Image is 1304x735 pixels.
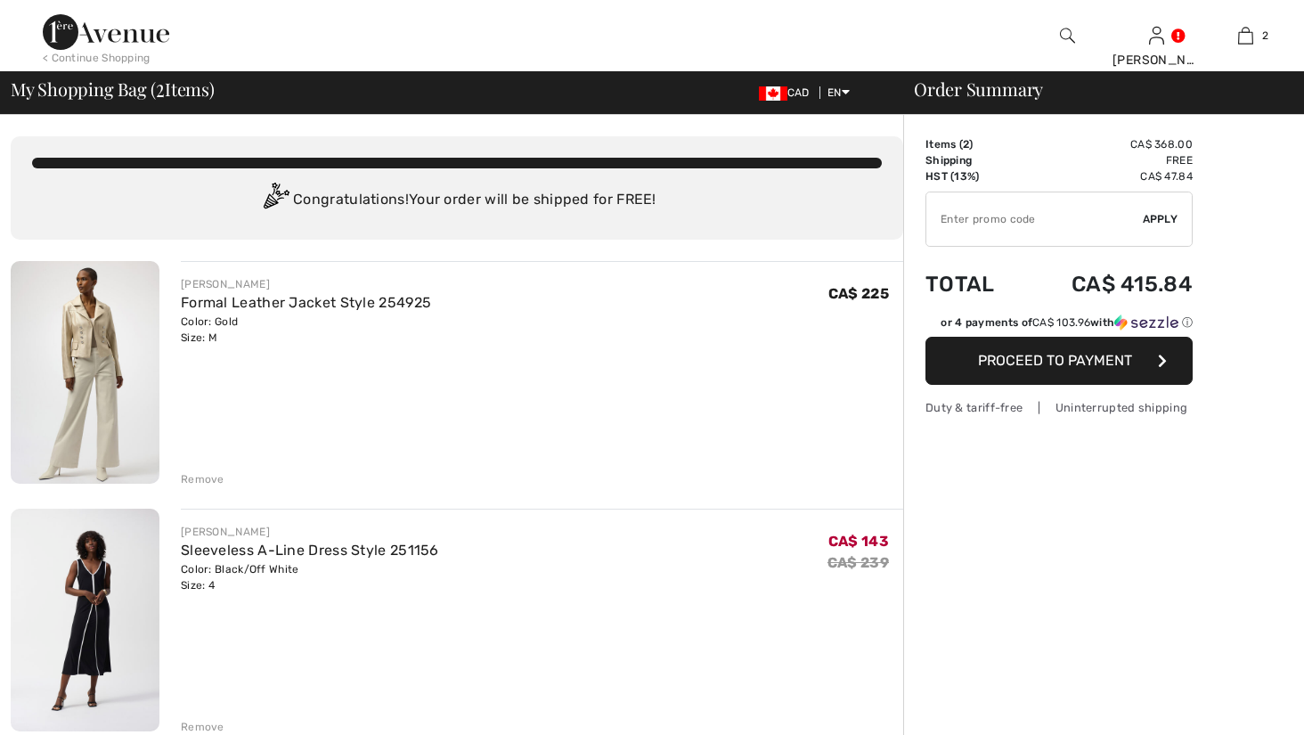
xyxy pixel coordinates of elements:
[759,86,787,101] img: Canadian Dollar
[828,533,889,550] span: CA$ 143
[181,561,439,593] div: Color: Black/Off White Size: 4
[978,352,1132,369] span: Proceed to Payment
[827,554,889,571] s: CA$ 239
[1114,314,1178,331] img: Sezzle
[32,183,882,218] div: Congratulations! Your order will be shipped for FREE!
[1023,152,1193,168] td: Free
[43,14,169,50] img: 1ère Avenue
[1023,136,1193,152] td: CA$ 368.00
[1032,316,1090,329] span: CA$ 103.96
[1262,28,1268,44] span: 2
[181,719,224,735] div: Remove
[925,399,1193,416] div: Duty & tariff-free | Uninterrupted shipping
[11,261,159,484] img: Formal Leather Jacket Style 254925
[181,314,431,346] div: Color: Gold Size: M
[1149,27,1164,44] a: Sign In
[1143,211,1178,227] span: Apply
[827,86,850,99] span: EN
[1202,25,1289,46] a: 2
[181,542,439,559] a: Sleeveless A-Line Dress Style 251156
[925,254,1023,314] td: Total
[828,285,889,302] span: CA$ 225
[181,294,431,311] a: Formal Leather Jacket Style 254925
[11,80,215,98] span: My Shopping Bag ( Items)
[1238,25,1253,46] img: My Bag
[11,509,159,731] img: Sleeveless A-Line Dress Style 251156
[156,76,165,99] span: 2
[1023,168,1193,184] td: CA$ 47.84
[925,337,1193,385] button: Proceed to Payment
[892,80,1293,98] div: Order Summary
[1060,25,1075,46] img: search the website
[257,183,293,218] img: Congratulation2.svg
[925,168,1023,184] td: HST (13%)
[1149,25,1164,46] img: My Info
[43,50,151,66] div: < Continue Shopping
[925,136,1023,152] td: Items ( )
[1023,254,1193,314] td: CA$ 415.84
[181,276,431,292] div: [PERSON_NAME]
[181,471,224,487] div: Remove
[963,138,969,151] span: 2
[1112,51,1200,69] div: [PERSON_NAME]
[926,192,1143,246] input: Promo code
[925,152,1023,168] td: Shipping
[941,314,1193,331] div: or 4 payments of with
[759,86,817,99] span: CAD
[925,314,1193,337] div: or 4 payments ofCA$ 103.96withSezzle Click to learn more about Sezzle
[181,524,439,540] div: [PERSON_NAME]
